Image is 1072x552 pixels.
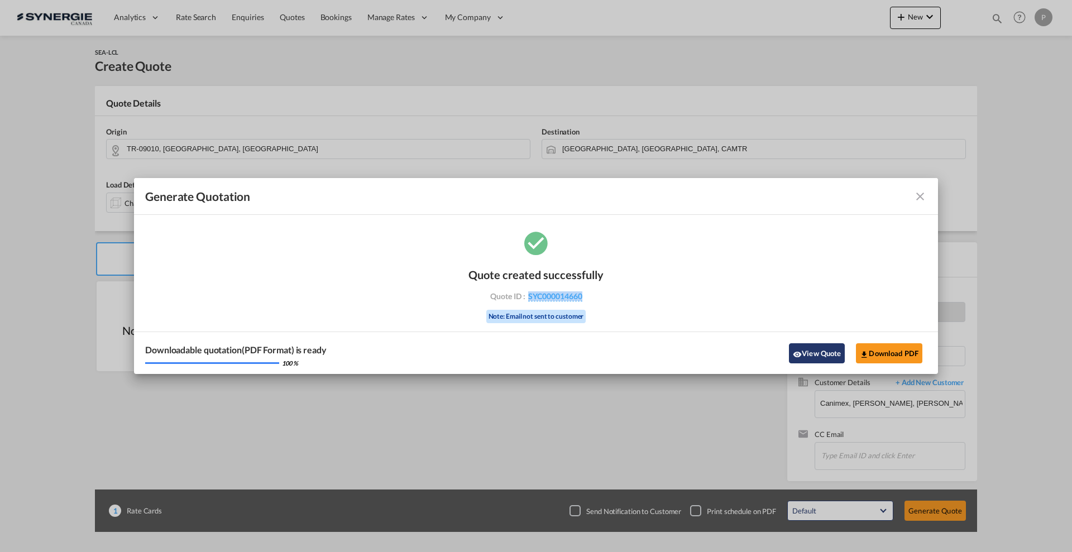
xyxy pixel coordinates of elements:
md-icon: icon-eye [793,350,802,359]
div: Note: Email not sent to customer [486,310,586,324]
md-dialog: Generate Quotation Quote ... [134,178,938,375]
div: Downloadable quotation(PDF Format) is ready [145,344,327,356]
md-icon: icon-download [860,350,869,359]
span: Generate Quotation [145,189,250,204]
md-icon: icon-checkbox-marked-circle [522,229,550,257]
md-icon: icon-close fg-AAA8AD cursor m-0 [913,190,927,203]
button: Download PDF [856,343,922,363]
div: Quote ID : [471,291,601,301]
div: 100 % [282,359,298,367]
div: Quote created successfully [468,268,604,281]
span: SYC000014660 [528,291,582,301]
button: icon-eyeView Quote [789,343,845,363]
